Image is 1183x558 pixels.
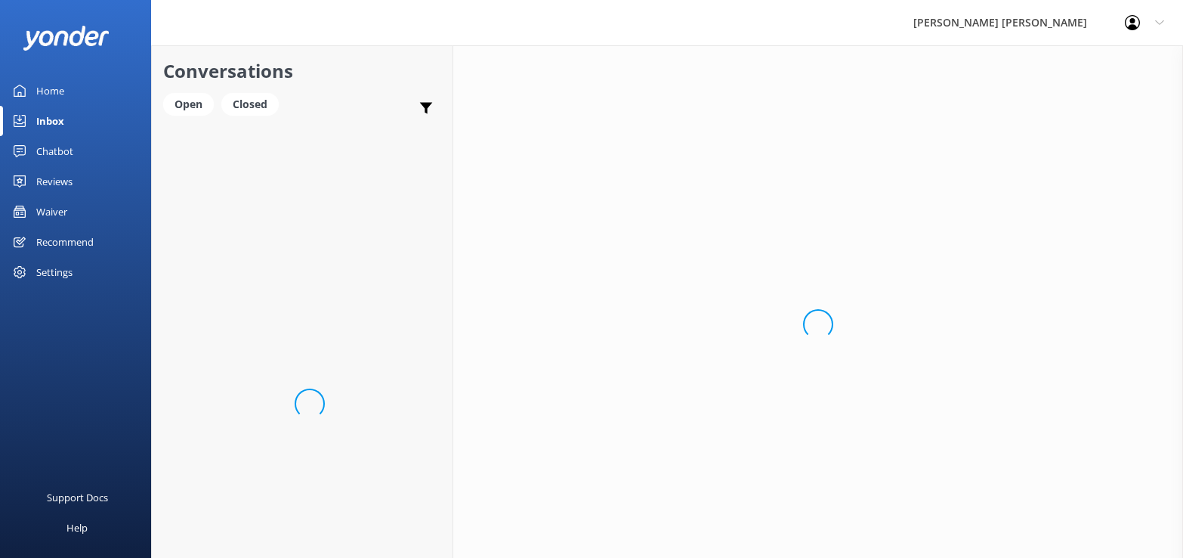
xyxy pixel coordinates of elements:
[66,513,88,543] div: Help
[163,93,214,116] div: Open
[36,257,73,287] div: Settings
[36,197,67,227] div: Waiver
[36,227,94,257] div: Recommend
[221,93,279,116] div: Closed
[163,57,441,85] h2: Conversations
[36,76,64,106] div: Home
[36,136,73,166] div: Chatbot
[36,166,73,197] div: Reviews
[36,106,64,136] div: Inbox
[23,26,110,51] img: yonder-white-logo.png
[47,482,108,513] div: Support Docs
[221,95,286,112] a: Closed
[163,95,221,112] a: Open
